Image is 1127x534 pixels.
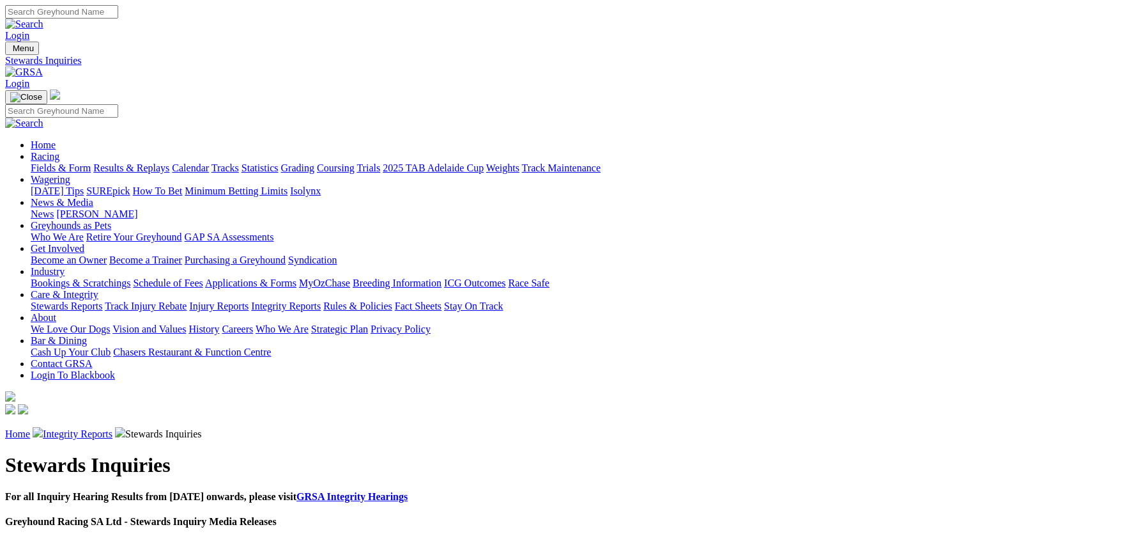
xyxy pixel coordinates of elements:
img: facebook.svg [5,404,15,414]
a: Stewards Inquiries [5,55,1122,67]
a: [DATE] Tips [31,185,84,196]
a: Vision and Values [112,324,186,334]
div: News & Media [31,208,1122,220]
a: Syndication [288,255,337,265]
span: Menu [13,43,34,53]
a: Schedule of Fees [133,278,203,288]
div: Greyhounds as Pets [31,232,1122,243]
input: Search [5,104,118,118]
a: Careers [222,324,253,334]
a: [PERSON_NAME] [56,208,137,219]
a: We Love Our Dogs [31,324,110,334]
a: Login [5,78,29,89]
a: Login [5,30,29,41]
img: GRSA [5,67,43,78]
a: Who We Are [31,232,84,242]
a: Trials [356,162,380,173]
div: Industry [31,278,1122,289]
a: Weights [486,162,519,173]
a: Track Maintenance [522,162,601,173]
a: Industry [31,266,65,277]
a: News & Media [31,197,93,208]
a: Retire Your Greyhound [86,232,182,242]
a: 2025 TAB Adelaide Cup [383,162,484,173]
a: Home [5,428,30,439]
a: History [188,324,219,334]
div: Care & Integrity [31,301,1122,312]
div: Wagering [31,185,1122,197]
img: Close [10,92,42,102]
a: Bookings & Scratchings [31,278,130,288]
b: For all Inquiry Hearing Results from [DATE] onwards, please visit [5,491,408,502]
a: Strategic Plan [311,324,368,334]
img: logo-grsa-white.png [50,90,60,100]
img: logo-grsa-white.png [5,391,15,402]
h4: Greyhound Racing SA Ltd - Stewards Inquiry Media Releases [5,516,1122,528]
a: Privacy Policy [371,324,431,334]
a: Care & Integrity [31,289,98,300]
img: chevron-right.svg [115,427,125,437]
a: Statistics [241,162,279,173]
a: Applications & Forms [205,278,296,288]
a: Contact GRSA [31,358,92,369]
a: Get Involved [31,243,84,254]
a: GAP SA Assessments [185,232,274,242]
a: Stay On Track [444,301,503,311]
a: ICG Outcomes [444,278,505,288]
a: Home [31,139,56,150]
a: Bar & Dining [31,335,87,346]
a: Minimum Betting Limits [185,185,287,196]
a: Coursing [317,162,355,173]
img: Search [5,19,43,30]
a: MyOzChase [299,278,350,288]
a: Tracks [211,162,239,173]
div: Bar & Dining [31,347,1122,358]
img: Search [5,118,43,129]
a: Race Safe [508,278,549,288]
a: Rules & Policies [323,301,392,311]
a: Wagering [31,174,70,185]
a: Integrity Reports [43,428,112,439]
p: Stewards Inquiries [5,427,1122,440]
a: About [31,312,56,323]
a: Breeding Information [353,278,441,288]
a: News [31,208,54,219]
div: Racing [31,162,1122,174]
a: Cash Up Your Club [31,347,111,357]
a: Chasers Restaurant & Function Centre [113,347,271,357]
a: Stewards Reports [31,301,102,311]
div: About [31,324,1122,335]
a: Integrity Reports [251,301,321,311]
a: SUREpick [86,185,130,196]
button: Toggle navigation [5,90,47,104]
a: How To Bet [133,185,183,196]
a: Fact Sheets [395,301,441,311]
input: Search [5,5,118,19]
a: Grading [281,162,314,173]
a: Become an Owner [31,255,107,265]
a: Injury Reports [189,301,249,311]
a: Racing [31,151,59,162]
a: Results & Replays [93,162,169,173]
a: Who We Are [256,324,309,334]
a: Fields & Form [31,162,91,173]
a: Login To Blackbook [31,370,115,381]
h1: Stewards Inquiries [5,453,1122,477]
img: twitter.svg [18,404,28,414]
button: Toggle navigation [5,42,39,55]
a: Calendar [172,162,209,173]
a: Isolynx [290,185,321,196]
div: Get Involved [31,255,1122,266]
a: Greyhounds as Pets [31,220,111,231]
a: Purchasing a Greyhound [185,255,286,265]
a: GRSA Integrity Hearings [296,491,408,502]
a: Track Injury Rebate [105,301,187,311]
a: Become a Trainer [109,255,182,265]
img: chevron-right.svg [33,427,43,437]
